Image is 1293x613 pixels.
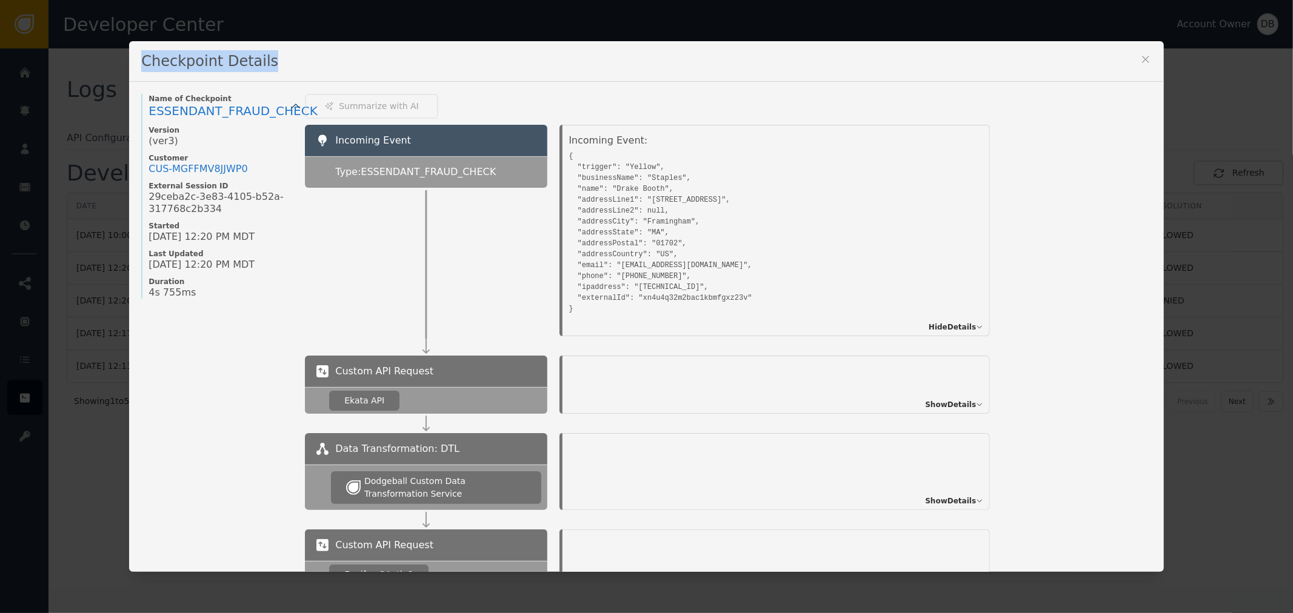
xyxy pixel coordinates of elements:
[149,153,293,163] span: Customer
[149,94,293,104] span: Name of Checkpoint
[929,322,976,333] span: Hide Details
[149,259,255,271] span: [DATE] 12:20 PM MDT
[149,125,293,135] span: Version
[149,287,196,299] span: 4s 755ms
[344,394,384,407] div: Ekata API
[149,135,178,147] span: (ver 3 )
[149,181,293,191] span: External Session ID
[149,191,293,215] span: 29ceba2c-3e83-4105-b52a-317768c2b334
[364,475,526,500] div: Dodgeball Custom Data Transformation Service
[149,231,255,243] span: [DATE] 12:20 PM MDT
[149,163,247,175] div: CUS- MGFFMV8JJWP0
[149,249,293,259] span: Last Updated
[344,568,413,581] div: Equifax OAuth 2
[149,104,318,118] span: ESSENDANT_FRAUD_CHECK
[335,364,433,379] span: Custom API Request
[569,133,957,148] div: Incoming Event:
[149,277,293,287] span: Duration
[569,148,957,314] pre: { "trigger": "Yellow", "businessName": "Staples", "name": "Drake Booth", "addressLine1": "[STREET...
[335,134,411,146] span: Incoming Event
[149,104,293,119] a: ESSENDANT_FRAUD_CHECK
[335,165,496,179] span: Type: ESSENDANT_FRAUD_CHECK
[335,442,459,456] span: Data Transformation: DTL
[149,221,293,231] span: Started
[149,163,247,175] a: CUS-MGFFMV8JJWP0
[129,41,1163,82] div: Checkpoint Details
[925,495,976,506] span: Show Details
[925,399,976,410] span: Show Details
[335,538,433,552] span: Custom API Request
